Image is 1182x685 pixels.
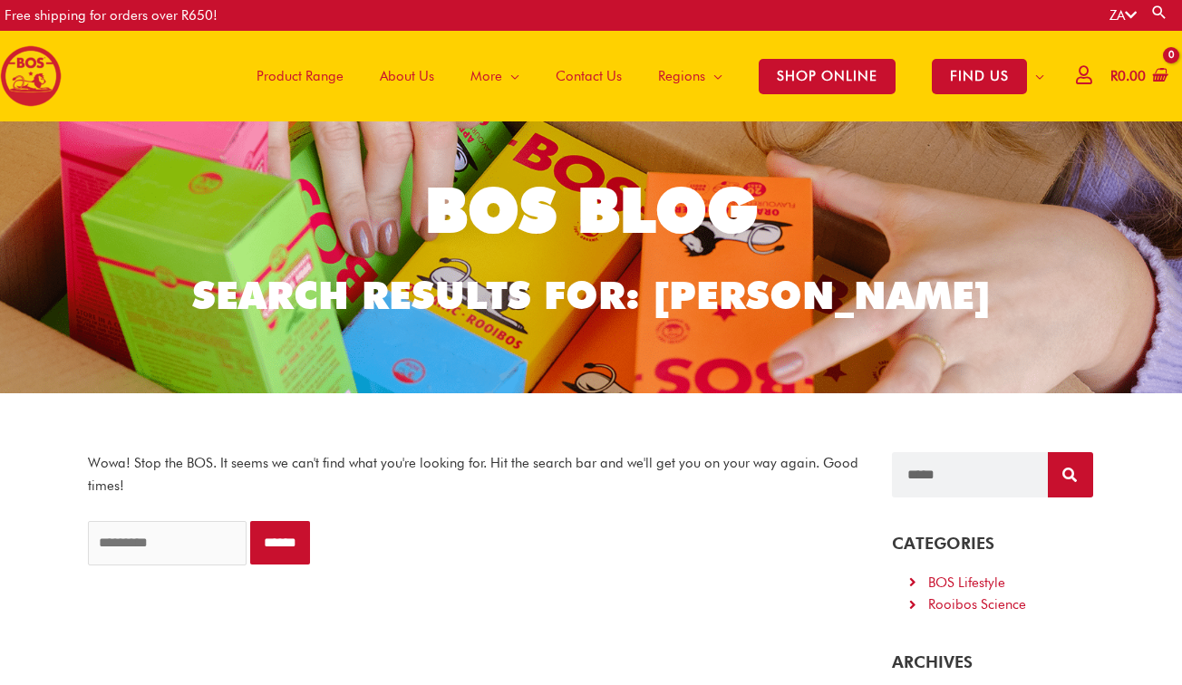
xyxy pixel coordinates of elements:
a: View Shopping Cart, empty [1107,56,1168,97]
h5: ARCHIVES [892,652,1092,672]
div: BOS Lifestyle [928,572,1005,594]
span: About Us [380,49,434,103]
bdi: 0.00 [1110,68,1146,84]
a: Search button [1150,4,1168,21]
a: Product Range [238,31,362,121]
h1: BOS BLOG [94,168,1089,253]
a: ZA [1109,7,1137,24]
span: Regions [658,49,705,103]
span: Contact Us [556,49,622,103]
div: Rooibos Science [928,593,1026,616]
a: Regions [640,31,741,121]
nav: Site Navigation [225,31,1062,121]
a: About Us [362,31,452,121]
h4: CATEGORIES [892,534,1092,554]
span: R [1110,68,1118,84]
a: SHOP ONLINE [741,31,914,121]
a: Contact Us [538,31,640,121]
a: BOS Lifestyle [906,572,1079,594]
span: FIND US [932,59,1027,94]
span: More [470,49,502,103]
button: Search [1048,452,1093,497]
p: Wowa! Stop the BOS. It seems we can't find what you're looking for. Hit the search bar and we'll ... [88,452,865,497]
span: Product Range [257,49,344,103]
a: Rooibos Science [906,593,1079,616]
span: SHOP ONLINE [759,59,896,94]
h2: Search Results for: [PERSON_NAME] [94,271,1089,321]
a: More [452,31,538,121]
